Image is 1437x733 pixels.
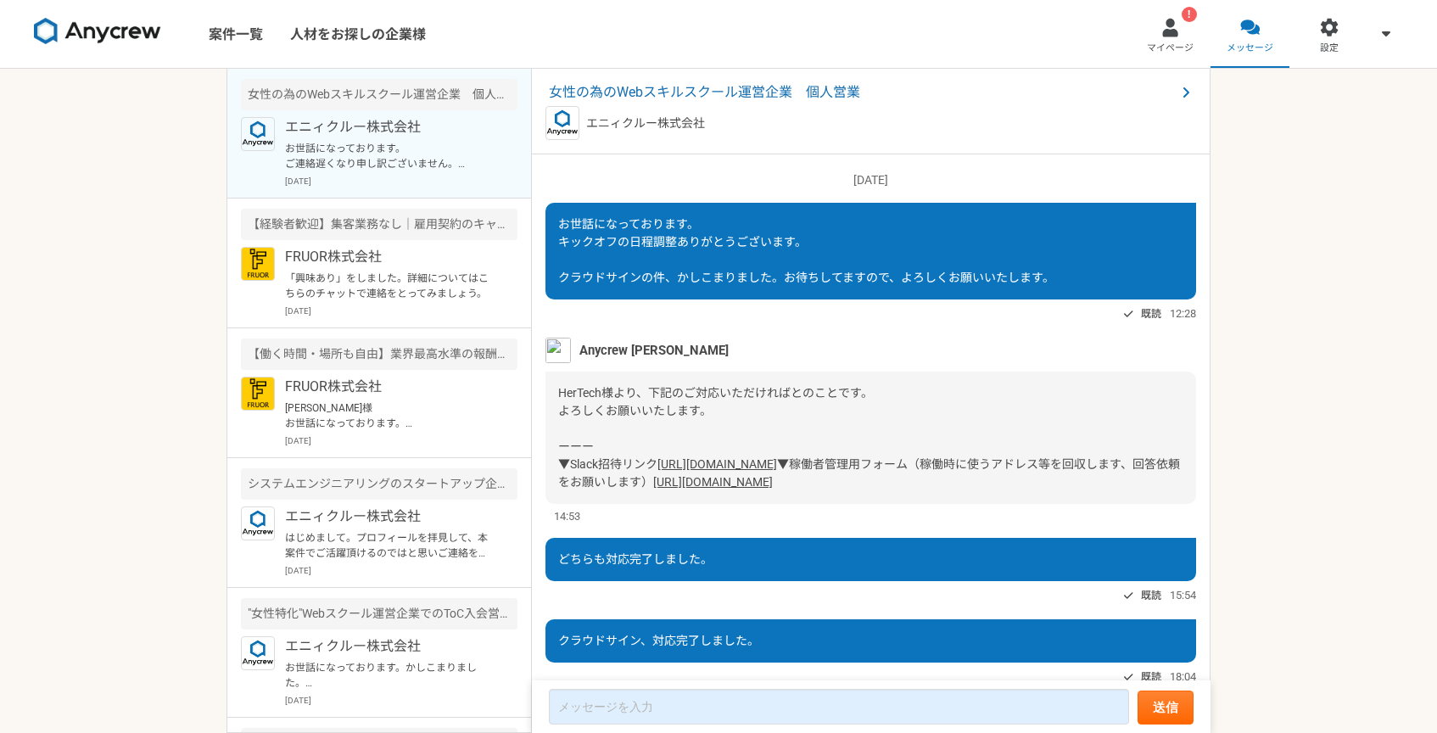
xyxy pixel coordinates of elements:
[34,18,161,45] img: 8DqYSo04kwAAAAASUVORK5CYII=
[285,117,495,137] p: エニィクルー株式会社
[1182,7,1197,22] div: !
[653,475,773,489] a: [URL][DOMAIN_NAME]
[1141,304,1161,324] span: 既読
[241,339,517,370] div: 【働く時間・場所も自由】業界最高水準の報酬率を誇るキャリアアドバイザーを募集！
[241,636,275,670] img: logo_text_blue_01.png
[1147,42,1194,55] span: マイページ
[1320,42,1339,55] span: 設定
[285,175,517,187] p: [DATE]
[558,217,1054,284] span: お世話になっております。 キックオフの日程調整ありがとうございます。 クラウドサインの件、かしこまりました。お待ちしてますので、よろしくお願いいたします。
[285,305,517,317] p: [DATE]
[545,106,579,140] img: logo_text_blue_01.png
[285,247,495,267] p: FRUOR株式会社
[579,341,729,360] span: Anycrew [PERSON_NAME]
[241,209,517,240] div: 【経験者歓迎】集客業務なし｜雇用契約のキャリアアドバイザー
[285,564,517,577] p: [DATE]
[1170,305,1196,322] span: 12:28
[1170,587,1196,603] span: 15:54
[241,506,275,540] img: logo_text_blue_01.png
[549,82,1176,103] span: 女性の為のWebスキルスクール運営企業 個人営業
[285,694,517,707] p: [DATE]
[558,457,1180,489] span: ▼稼働者管理用フォーム（稼働時に使うアドレス等を回収します、回答依頼をお願いします）
[285,530,495,561] p: はじめまして。プロフィールを拝見して、本案件でご活躍頂けるのではと思いご連絡を差し上げました。 案件ページの内容をご確認頂き、もし条件など合致されるようでしたら是非詳細をご案内できればと思います...
[241,377,275,411] img: FRUOR%E3%83%AD%E3%82%B3%E3%82%99.png
[241,247,275,281] img: FRUOR%E3%83%AD%E3%82%B3%E3%82%99.png
[241,598,517,629] div: "女性特化"Webスクール運営企業でのToC入会営業（フルリモート可）
[285,506,495,527] p: エニィクルー株式会社
[545,338,571,363] img: S__5267474.jpg
[1138,691,1194,725] button: 送信
[1170,669,1196,685] span: 18:04
[558,386,873,471] span: HerTech様より、下記のご対応いただければとのことです。 よろしくお願いいたします。 ーーー ▼Slack招待リンク
[241,79,517,110] div: 女性の為のWebスキルスクール運営企業 個人営業
[1141,667,1161,687] span: 既読
[285,141,495,171] p: お世話になっております。 ご連絡遅くなり申し訳ございません。 先ほど、ご連絡しました。
[285,434,517,447] p: [DATE]
[558,552,713,566] span: どちらも対応完了しました。
[554,508,580,524] span: 14:53
[285,271,495,301] p: 「興味あり」をしました。詳細についてはこちらのチャットで連絡をとってみましょう。
[545,171,1196,189] p: [DATE]
[285,660,495,691] p: お世話になっております。かしこまりました。 気になる案件等ございましたらお気軽にご連絡ください。 引き続きよろしくお願い致します。
[285,636,495,657] p: エニィクルー株式会社
[1141,585,1161,606] span: 既読
[241,117,275,151] img: logo_text_blue_01.png
[285,377,495,397] p: FRUOR株式会社
[586,115,705,132] p: エニィクルー株式会社
[558,634,759,647] span: クラウドサイン、対応完了しました。
[657,457,777,471] a: [URL][DOMAIN_NAME]
[1227,42,1273,55] span: メッセージ
[285,400,495,431] p: [PERSON_NAME]様 お世話になっております。 [PERSON_NAME]です。 貴社の集客業務なしと記載された、業務委託の求人を拝見させていただいたのですが、そちらの内容でお話を進めて...
[241,468,517,500] div: システムエンジニアリングのスタートアップ企業 生成AIの新規事業のセールスを募集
